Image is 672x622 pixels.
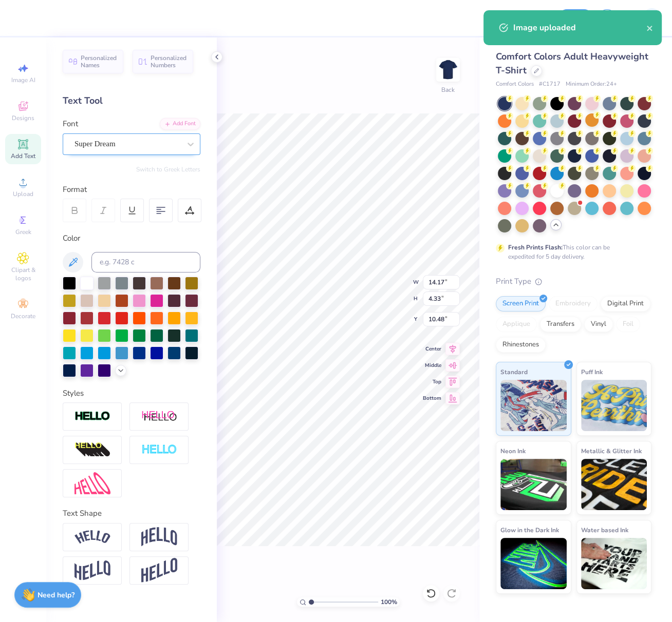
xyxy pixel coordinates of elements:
[74,411,110,422] img: Stroke
[151,54,187,69] span: Personalized Numbers
[141,444,177,456] img: Negative Space
[581,524,628,535] span: Water based Ink
[423,362,441,369] span: Middle
[496,317,537,332] div: Applique
[5,266,41,282] span: Clipart & logos
[63,118,78,130] label: Font
[496,80,534,89] span: Comfort Colors
[581,445,642,456] span: Metallic & Glitter Ink
[496,296,546,312] div: Screen Print
[500,445,526,456] span: Neon Ink
[584,317,613,332] div: Vinyl
[423,395,441,402] span: Bottom
[423,378,441,385] span: Top
[11,76,35,84] span: Image AI
[508,243,563,251] strong: Fresh Prints Flash:
[500,459,567,510] img: Neon Ink
[141,527,177,547] img: Arch
[581,459,647,510] img: Metallic & Glitter Ink
[441,85,455,94] div: Back
[566,80,617,89] span: Minimum Order: 24 +
[500,366,528,377] span: Standard
[581,538,647,589] img: Water based Ink
[15,228,31,236] span: Greek
[11,152,35,160] span: Add Text
[160,118,200,130] div: Add Font
[74,560,110,580] img: Flag
[477,8,553,28] input: Untitled Design
[63,94,200,108] div: Text Tool
[141,558,177,583] img: Rise
[63,184,201,196] div: Format
[513,22,646,34] div: Image uploaded
[500,380,567,431] img: Standard
[500,524,559,535] span: Glow in the Dark Ink
[141,410,177,423] img: Shadow
[540,317,581,332] div: Transfers
[616,317,640,332] div: Foil
[12,114,34,122] span: Designs
[508,243,634,261] div: This color can be expedited for 5 day delivery.
[13,190,33,198] span: Upload
[646,22,654,34] button: close
[81,54,117,69] span: Personalized Names
[11,312,35,320] span: Decorate
[38,590,74,600] strong: Need help?
[581,366,603,377] span: Puff Ink
[496,337,546,353] div: Rhinestones
[74,472,110,494] img: Free Distort
[549,296,598,312] div: Embroidery
[496,276,651,287] div: Print Type
[539,80,561,89] span: # C1717
[91,252,200,273] input: e.g. 7428 c
[74,442,110,458] img: 3d Illusion
[500,538,567,589] img: Glow in the Dark Ink
[136,165,200,173] button: Switch to Greek Letters
[601,296,650,312] div: Digital Print
[581,380,647,431] img: Puff Ink
[63,387,200,399] div: Styles
[63,508,200,519] div: Text Shape
[438,60,458,80] img: Back
[63,232,200,244] div: Color
[74,530,110,544] img: Arc
[423,345,441,353] span: Center
[381,597,397,607] span: 100 %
